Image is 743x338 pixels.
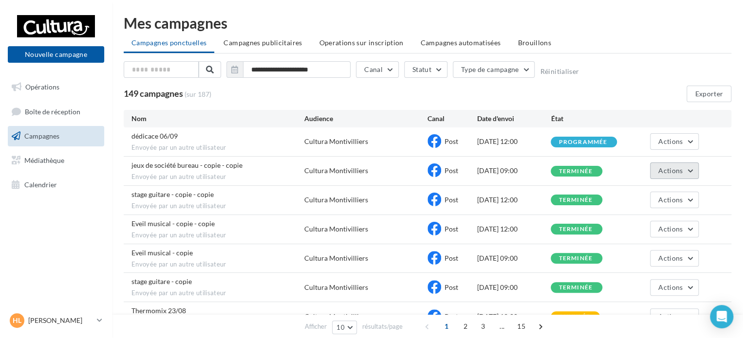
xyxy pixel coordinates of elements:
[687,86,731,102] button: Exporter
[304,137,368,146] div: Cultura Montivilliers
[558,139,607,145] div: programmée
[658,225,683,233] span: Actions
[558,197,593,203] div: terminée
[25,83,59,91] span: Opérations
[658,166,683,175] span: Actions
[558,285,593,291] div: terminée
[445,137,458,145] span: Post
[131,306,186,315] span: Thermomix 23/08
[131,231,304,240] span: Envoyée par un autre utilisateur
[131,219,215,228] span: Eveil musical - copie - copie
[558,226,593,232] div: terminée
[6,126,106,146] a: Campagnes
[650,221,699,237] button: Actions
[131,114,304,124] div: Nom
[650,162,699,179] button: Actions
[131,260,304,269] span: Envoyée par un autre utilisateur
[304,283,368,292] div: Cultura Montivilliers
[551,114,625,124] div: État
[131,249,193,257] span: Eveil musical - copie
[427,114,477,124] div: Canal
[650,279,699,296] button: Actions
[558,314,590,320] div: annulée
[445,225,458,233] span: Post
[558,255,593,262] div: terminée
[558,168,593,175] div: terminée
[6,101,106,122] a: Boîte de réception
[131,143,304,152] span: Envoyée par un autre utilisateur
[8,46,104,63] button: Nouvelle campagne
[445,166,458,175] span: Post
[445,254,458,262] span: Post
[710,305,733,328] div: Open Intercom Messenger
[304,224,368,234] div: Cultura Montivilliers
[650,308,699,325] button: Actions
[513,319,529,334] span: 15
[304,195,368,205] div: Cultura Montivilliers
[658,137,683,145] span: Actions
[131,277,192,285] span: stage guitare - copie
[319,38,403,47] span: Operations sur inscription
[477,166,551,176] div: [DATE] 09:00
[475,319,491,334] span: 3
[650,192,699,208] button: Actions
[6,150,106,171] a: Médiathèque
[477,253,551,263] div: [DATE] 09:00
[24,132,59,140] span: Campagnes
[477,114,551,124] div: Date d'envoi
[477,137,551,146] div: [DATE] 12:00
[6,77,106,97] a: Opérations
[477,283,551,292] div: [DATE] 09:00
[477,195,551,205] div: [DATE] 12:00
[362,322,403,331] span: résultats/page
[540,68,579,75] button: Réinitialiser
[445,196,458,204] span: Post
[24,180,57,188] span: Calendrier
[658,196,683,204] span: Actions
[304,312,368,321] div: Cultura Montivilliers
[131,190,214,198] span: stage guitare - copie - copie
[336,323,345,331] span: 10
[131,289,304,298] span: Envoyée par un autre utilisateur
[25,107,80,115] span: Boîte de réception
[477,312,551,321] div: [DATE] 12:00
[494,319,510,334] span: ...
[439,319,454,334] span: 1
[131,132,178,140] span: dédicace 06/09
[24,156,64,164] span: Médiathèque
[518,38,551,47] span: Brouillons
[304,166,368,176] div: Cultura Montivilliers
[124,88,183,99] span: 149 campagnes
[458,319,473,334] span: 2
[28,316,93,325] p: [PERSON_NAME]
[304,114,427,124] div: Audience
[185,89,211,99] span: (sur 187)
[131,202,304,211] span: Envoyée par un autre utilisateur
[445,312,458,320] span: Post
[131,161,242,169] span: jeux de société bureau - copie - copie
[477,224,551,234] div: [DATE] 12:00
[6,175,106,195] a: Calendrier
[8,311,104,330] a: Hl [PERSON_NAME]
[658,254,683,262] span: Actions
[223,38,302,47] span: Campagnes publicitaires
[404,61,447,78] button: Statut
[658,283,683,291] span: Actions
[332,320,357,334] button: 10
[453,61,535,78] button: Type de campagne
[421,38,501,47] span: Campagnes automatisées
[445,283,458,291] span: Post
[13,316,21,325] span: Hl
[131,173,304,181] span: Envoyée par un autre utilisateur
[356,61,399,78] button: Canal
[658,312,683,320] span: Actions
[305,322,327,331] span: Afficher
[650,250,699,267] button: Actions
[124,16,731,30] div: Mes campagnes
[650,133,699,150] button: Actions
[304,253,368,263] div: Cultura Montivilliers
